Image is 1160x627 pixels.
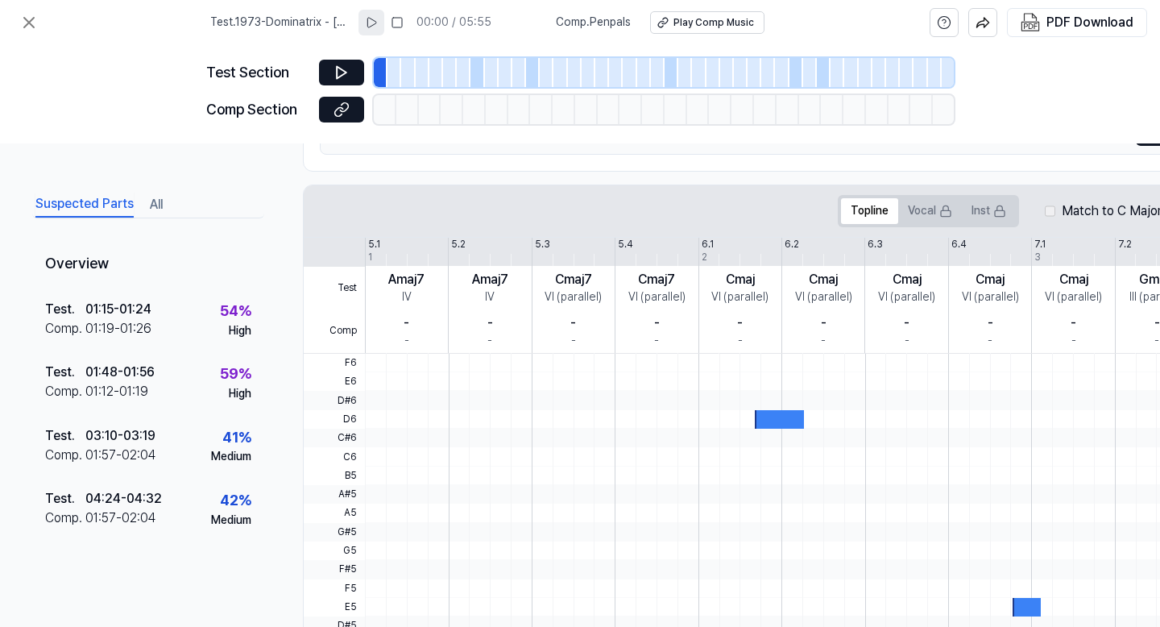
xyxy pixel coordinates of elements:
div: Cmaj7 [555,270,592,289]
span: E5 [304,598,365,617]
div: - [988,333,992,349]
div: 7.1 [1034,238,1046,251]
span: D6 [304,410,365,429]
button: Vocal [898,198,962,224]
div: 42 % [220,489,251,513]
div: 01:15 - 01:24 [85,300,151,319]
div: - [1154,313,1160,333]
div: Comp . [45,382,85,401]
div: - [654,333,659,349]
div: 01:57 - 02:04 [85,509,156,528]
div: - [654,313,660,333]
div: VI (parallel) [628,289,686,305]
span: C6 [304,447,365,466]
div: Cmaj [976,270,1005,289]
div: High [229,323,251,339]
div: - [404,313,409,333]
div: Cmaj [1059,270,1088,289]
div: - [1071,313,1076,333]
div: 3 [1034,251,1041,264]
div: - [571,333,576,349]
div: 41 % [222,426,251,450]
div: Medium [211,513,251,529]
div: VI (parallel) [711,289,768,305]
div: - [1154,333,1159,349]
div: Amaj7 [472,270,508,289]
span: G5 [304,542,365,560]
div: VI (parallel) [962,289,1019,305]
img: PDF Download [1021,13,1040,32]
div: 01:19 - 01:26 [85,319,151,338]
svg: help [937,15,951,31]
span: B5 [304,467,365,485]
div: 01:12 - 01:19 [85,382,148,401]
div: - [738,333,743,349]
span: F6 [304,354,365,372]
div: VI (parallel) [545,289,602,305]
div: - [821,313,826,333]
span: Test [304,267,365,310]
div: - [988,313,993,333]
div: 59 % [220,363,251,386]
div: 54 % [220,300,251,323]
span: D#6 [304,391,365,409]
div: PDF Download [1046,12,1133,33]
button: Suspected Parts [35,192,134,218]
span: G#5 [304,523,365,542]
button: Topline [841,198,898,224]
span: F#5 [304,560,365,579]
span: Comp . Penpals [556,15,631,31]
div: IV [485,289,495,305]
span: C#6 [304,429,365,447]
div: IV [402,289,412,305]
div: VI (parallel) [795,289,852,305]
div: 04:24 - 04:32 [85,489,162,509]
div: VI (parallel) [878,289,935,305]
div: 5.2 [451,238,466,251]
span: A#5 [304,485,365,504]
div: 1 [368,251,372,264]
div: - [570,313,576,333]
div: 6.4 [951,238,967,251]
div: Comp . [45,446,85,465]
div: - [904,313,909,333]
div: Test Section [206,61,309,85]
button: Inst [962,198,1016,224]
div: Comp . [45,509,85,528]
button: PDF Download [1017,9,1137,36]
div: - [821,333,826,349]
div: Test . [45,363,85,382]
div: High [229,386,251,402]
div: - [905,333,909,349]
div: - [487,313,493,333]
div: - [1071,333,1076,349]
div: 01:48 - 01:56 [85,363,155,382]
div: Comp . [45,319,85,338]
div: Comp Section [206,98,309,122]
button: Play Comp Music [650,11,764,34]
div: Amaj7 [388,270,425,289]
div: 6.3 [868,238,883,251]
div: 03:10 - 03:19 [85,426,155,446]
div: 2 [702,251,707,264]
span: Comp [304,309,365,353]
div: Test . [45,426,85,446]
div: 5.1 [368,238,380,251]
span: E6 [304,372,365,391]
div: Cmaj [726,270,755,289]
div: Play Comp Music [673,16,754,30]
div: Test . [45,300,85,319]
span: F5 [304,579,365,598]
div: 6.2 [785,238,799,251]
div: 00:00 / 05:55 [416,15,491,31]
span: Test . 1973-Dominatrix - [PERSON_NAME] [210,15,352,31]
div: - [404,333,409,349]
div: - [487,333,492,349]
div: Cmaj [809,270,838,289]
div: Cmaj7 [638,270,675,289]
div: VI (parallel) [1045,289,1102,305]
div: 01:57 - 02:04 [85,446,156,465]
div: 7.2 [1118,238,1132,251]
div: - [737,313,743,333]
